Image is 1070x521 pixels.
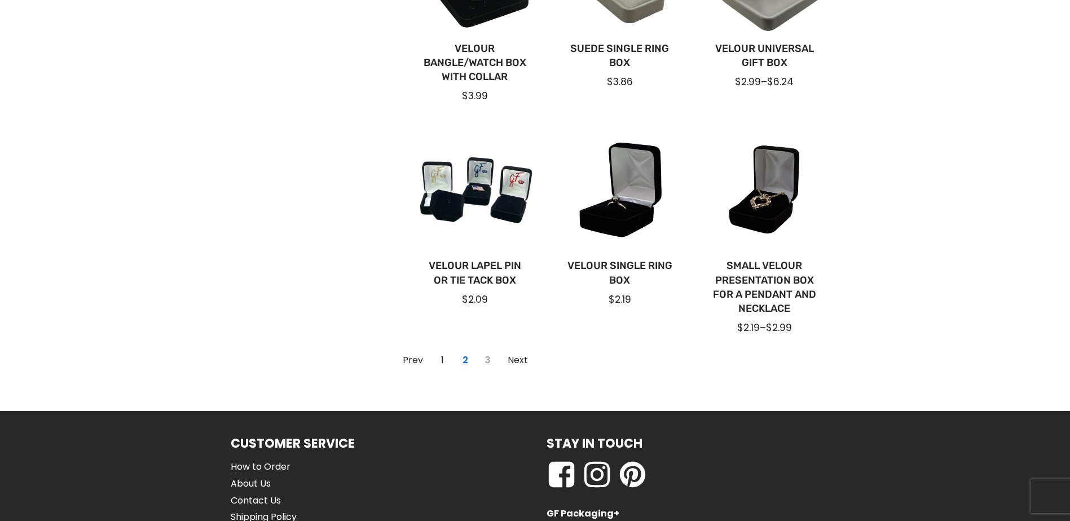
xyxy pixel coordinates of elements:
[565,293,674,306] div: $2.19
[766,321,792,334] span: $2.99
[710,259,819,316] a: Small Velour Presentation Box for a Pendant and Necklace
[737,321,760,334] span: $2.19
[231,476,318,491] a: About Us
[710,321,819,334] div: –
[767,75,794,89] span: $6.24
[394,349,536,372] nav: Page navigation
[231,460,318,474] a: How to Order
[710,75,819,89] div: –
[501,351,534,369] a: Go to Page 3
[231,434,355,453] h1: Customer Service
[547,434,642,453] h1: Stay in Touch
[456,351,474,369] a: Current Page, Page 2
[421,42,530,85] a: Velour Bangle/Watch Box with Collar
[479,351,497,369] a: Go to Page 3
[421,293,530,306] div: $2.09
[421,259,530,287] a: Velour Lapel Pin or Tie Tack Box
[710,42,819,70] a: Velour Universal Gift Box
[397,351,429,369] a: Go to Page 1
[565,259,674,287] a: Velour Single Ring Box
[565,42,674,70] a: Suede Single Ring Box
[565,75,674,89] div: $3.86
[735,75,761,89] span: $2.99
[547,507,619,520] strong: GF Packaging+
[231,493,318,508] a: Contact Us
[434,351,452,369] a: Go to Page 1
[421,89,530,103] div: $3.99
